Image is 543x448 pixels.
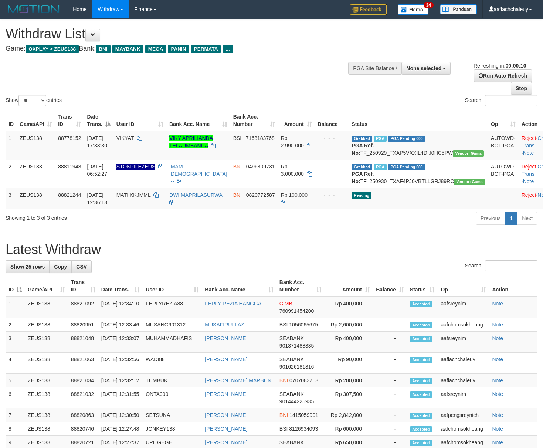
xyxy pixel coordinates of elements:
[98,408,143,422] td: [DATE] 12:30:50
[166,110,230,131] th: Bank Acc. Name: activate to sort column ascending
[465,95,537,106] label: Search:
[492,412,503,418] a: Note
[406,65,441,71] span: None selected
[98,374,143,387] td: [DATE] 12:32:12
[474,69,532,82] a: Run Auto-Refresh
[349,131,488,160] td: TF_250929_TXAP5VXXIL4DIJ0HC5PW
[6,260,50,273] a: Show 25 rows
[318,134,346,142] div: - - -
[25,318,68,332] td: ZEUS138
[505,212,517,225] a: 1
[143,374,202,387] td: TUMBUK
[492,356,503,362] a: Note
[279,335,304,341] span: SEABANK
[410,426,432,432] span: Accepted
[325,353,373,374] td: Rp 90,000
[6,332,25,353] td: 3
[6,131,17,160] td: 1
[352,192,371,199] span: Pending
[143,422,202,436] td: JONKEY138
[143,387,202,408] td: ONTA999
[488,131,519,160] td: AUTOWD-BOT-PGA
[373,408,407,422] td: -
[68,276,98,297] th: Trans ID: activate to sort column ascending
[279,301,292,307] span: CIMB
[279,356,304,362] span: SEABANK
[492,335,503,341] a: Note
[465,260,537,271] label: Search:
[205,322,245,328] a: MUSAFIRULLAZI
[58,135,81,141] span: 88778152
[246,164,275,170] span: Copy 0496809731 to clipboard
[289,377,318,383] span: Copy 0707083768 to clipboard
[410,322,432,328] span: Accepted
[98,276,143,297] th: Date Trans.: activate to sort column ascending
[76,264,87,270] span: CSV
[6,160,17,188] td: 2
[440,4,477,14] img: panduan.png
[279,440,304,445] span: SEABANK
[373,387,407,408] td: -
[325,276,373,297] th: Amount: activate to sort column ascending
[143,276,202,297] th: User ID: activate to sort column ascending
[279,308,314,314] span: Copy 760991454200 to clipboard
[373,276,407,297] th: Balance: activate to sort column ascending
[373,374,407,387] td: -
[145,45,166,53] span: MEGA
[6,318,25,332] td: 2
[6,276,25,297] th: ID: activate to sort column descending
[6,374,25,387] td: 5
[6,27,354,41] h1: Withdraw List
[6,188,17,209] td: 3
[492,322,503,328] a: Note
[511,82,532,95] a: Stop
[289,322,318,328] span: Copy 1056065675 to clipboard
[278,110,315,131] th: Amount: activate to sort column ascending
[315,110,349,131] th: Balance
[26,45,79,53] span: OXPLAY > ZEUS138
[6,4,62,15] img: MOTION_logo.png
[25,353,68,374] td: ZEUS138
[6,387,25,408] td: 6
[279,377,288,383] span: BNI
[438,422,489,436] td: aafchomsokheang
[68,374,98,387] td: 88821034
[373,353,407,374] td: -
[6,353,25,374] td: 4
[96,45,110,53] span: BNI
[374,136,387,142] span: Marked by aafchomsokheang
[25,408,68,422] td: ZEUS138
[246,135,275,141] span: Copy 7168183768 to clipboard
[116,135,134,141] span: VIKYAT
[112,45,143,53] span: MAYBANK
[143,353,202,374] td: WADI88
[205,440,247,445] a: [PERSON_NAME]
[205,356,247,362] a: [PERSON_NAME]
[349,110,488,131] th: Status
[6,242,537,257] h1: Latest Withdraw
[492,440,503,445] a: Note
[492,301,503,307] a: Note
[68,422,98,436] td: 88820746
[205,335,247,341] a: [PERSON_NAME]
[116,164,156,170] span: Nama rekening ada tanda titik/strip, harap diedit
[410,357,432,363] span: Accepted
[98,387,143,408] td: [DATE] 12:31:55
[485,95,537,106] input: Search:
[84,110,113,131] th: Date Trans.: activate to sort column descending
[325,332,373,353] td: Rp 400,000
[25,332,68,353] td: ZEUS138
[98,318,143,332] td: [DATE] 12:33:46
[325,374,373,387] td: Rp 200,000
[25,387,68,408] td: ZEUS138
[318,191,346,199] div: - - -
[325,408,373,422] td: Rp 2,842,000
[492,377,503,383] a: Note
[25,297,68,318] td: ZEUS138
[352,171,374,184] b: PGA Ref. No:
[438,276,489,297] th: Op: activate to sort column ascending
[71,260,92,273] a: CSV
[281,192,308,198] span: Rp 100.000
[517,212,537,225] a: Next
[17,160,55,188] td: ZEUS138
